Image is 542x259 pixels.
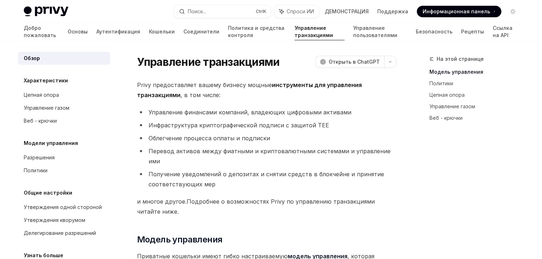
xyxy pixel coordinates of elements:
a: Рецепты [461,23,484,40]
ya-tr-span: Поиск... [188,8,206,14]
button: Открыть в ChatGPT [315,56,384,68]
a: Управление газом [429,101,524,112]
ya-tr-span: Кошельки [149,28,175,35]
ya-tr-span: Ctrl [256,9,263,14]
ya-tr-span: Политики [429,80,453,86]
ya-tr-span: На этой странице [437,56,484,62]
ya-tr-span: Управление газом [429,103,475,109]
ya-tr-span: Цепная опора [429,92,465,98]
ya-tr-span: Подробнее о возможностях Privy по управлению транзакциями читайте ниже. [137,198,375,215]
ya-tr-span: Получение уведомлений о депозитах и снятии средств в блокчейне и принятие соответствующих мер [149,171,384,188]
ya-tr-span: Облегчение процесса оплаты и подписки [149,135,270,142]
a: Обзор [18,52,110,65]
ya-tr-span: Общие настройки [24,190,72,196]
ya-tr-span: Модель управления [429,69,483,75]
ya-tr-span: Политики [24,167,47,173]
ya-tr-span: Политика и средства контроля [228,24,286,39]
button: Спроси ИИ [274,5,319,18]
ya-tr-span: Утверждения одной стороной [24,204,102,210]
ya-tr-span: Информационная панель [423,8,490,14]
a: Политики [429,78,524,89]
a: Модель управления [429,66,524,78]
ya-tr-span: Инфраструктура криптографической подписи с защитой TEE [149,122,329,129]
a: ДЕМОНСТРАЦИЯ [325,8,369,15]
a: Соединители [183,23,219,40]
a: Кошельки [149,23,175,40]
ya-tr-span: Добро пожаловать [24,24,59,39]
a: Утверждения кворумом [18,214,110,227]
ya-tr-span: Веб - крючки [24,118,57,124]
a: Политика и средства контроля [228,23,286,40]
ya-tr-span: Аутентификация [96,28,140,35]
ya-tr-span: Privy предоставляет вашему бизнесу мощные [137,81,272,88]
a: Веб - крючки [18,114,110,127]
ya-tr-span: Спроси ИИ [287,8,314,14]
ya-tr-span: Обзор [24,55,40,61]
a: Веб - крючки [429,112,524,124]
ya-tr-span: Характеристики [24,77,68,83]
a: Цепная опора [429,89,524,101]
button: Переключить темный режим [507,6,519,17]
ya-tr-span: , в том числе: [181,91,220,99]
a: Управление транзакциями [295,23,345,40]
ya-tr-span: Модели управления [24,140,78,146]
a: Аутентификация [96,23,140,40]
ya-tr-span: Делегирование разрешений [24,230,96,236]
ya-tr-span: K [263,9,267,14]
ya-tr-span: Открыть в ChatGPT [329,59,380,65]
ya-tr-span: Управление транзакциями [137,55,280,68]
ya-tr-span: Управление финансами компаний, владеющих цифровыми активами [149,109,351,116]
a: Разрешения [18,151,110,164]
ya-tr-span: Перевод активов между фиатными и криптовалютными системами и управление ими [149,147,391,165]
ya-tr-span: Безопасность [416,28,452,35]
a: Добро пожаловать [24,23,59,40]
ya-tr-span: Цепная опора [24,92,59,98]
a: Утверждения одной стороной [18,201,110,214]
a: Управление пользователями [353,23,407,40]
ya-tr-span: Ссылка на API [493,24,519,39]
a: Цепная опора [18,88,110,101]
ya-tr-span: Управление газом [24,105,69,111]
ya-tr-span: и многое другое. [137,198,187,205]
img: светлый логотип [24,6,68,17]
ya-tr-span: Узнать больше [24,252,63,258]
ya-tr-span: Модель управления [137,234,223,245]
ya-tr-span: Управление пользователями [353,24,407,39]
a: Управление газом [18,101,110,114]
a: Поддержка [377,8,408,15]
ya-tr-span: Рецепты [461,28,484,35]
a: Политики [18,164,110,177]
ya-tr-span: Веб - крючки [429,115,463,121]
ya-tr-span: Соединители [183,28,219,35]
a: Ссылка на API [493,23,519,40]
a: Основы [68,23,88,40]
ya-tr-span: Управление транзакциями [295,24,345,39]
ya-tr-span: Разрешения [24,154,55,160]
ya-tr-span: Основы [68,28,88,35]
a: Информационная панель [417,6,501,17]
button: Поиск...CtrlK [174,5,271,18]
a: Делегирование разрешений [18,227,110,240]
ya-tr-span: Утверждения кворумом [24,217,85,223]
a: Безопасность [416,23,452,40]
